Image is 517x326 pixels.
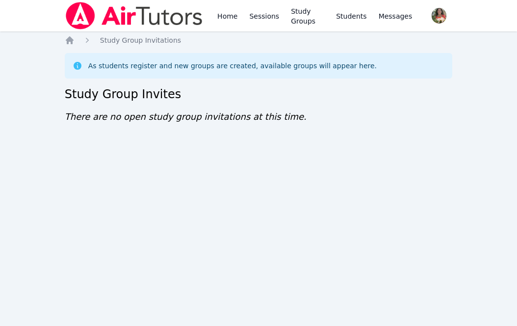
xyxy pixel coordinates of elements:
[100,35,181,45] a: Study Group Invitations
[379,11,413,21] span: Messages
[65,35,453,45] nav: Breadcrumb
[100,36,181,44] span: Study Group Invitations
[65,111,307,122] span: There are no open study group invitations at this time.
[88,61,377,71] div: As students register and new groups are created, available groups will appear here.
[65,86,453,102] h2: Study Group Invites
[65,2,204,29] img: Air Tutors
